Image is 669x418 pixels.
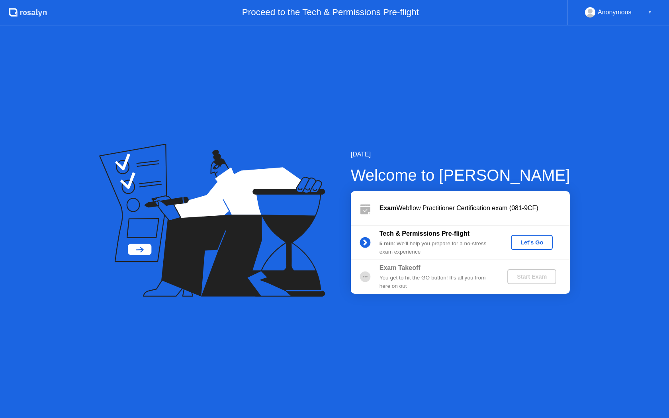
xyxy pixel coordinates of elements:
[351,150,570,159] div: [DATE]
[379,230,469,237] b: Tech & Permissions Pre-flight
[379,240,494,256] div: : We’ll help you prepare for a no-stress exam experience
[598,7,632,18] div: Anonymous
[648,7,652,18] div: ▼
[351,163,570,187] div: Welcome to [PERSON_NAME]
[379,264,421,271] b: Exam Takeoff
[379,205,397,211] b: Exam
[379,203,570,213] div: Webflow Practitioner Certification exam (081-9CF)
[514,239,550,246] div: Let's Go
[379,274,494,290] div: You get to hit the GO button! It’s all you from here on out
[507,269,556,284] button: Start Exam
[511,273,553,280] div: Start Exam
[379,240,394,246] b: 5 min
[511,235,553,250] button: Let's Go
